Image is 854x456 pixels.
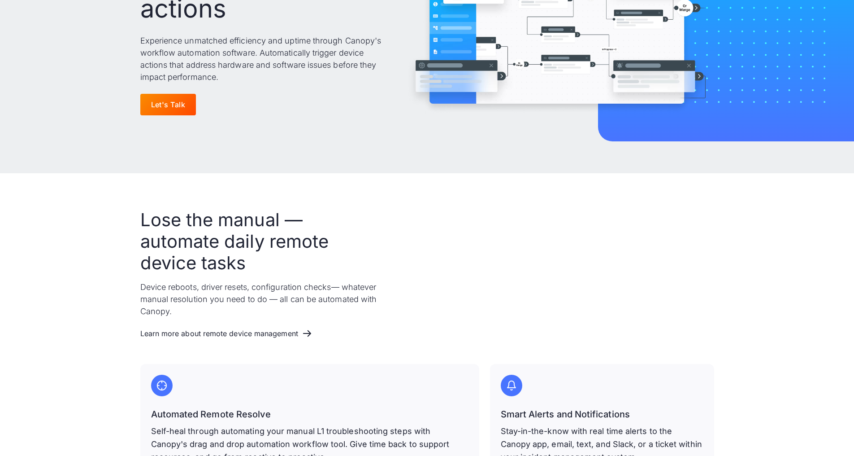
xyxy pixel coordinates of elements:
h2: Lose the manual — automate daily remote device tasks [140,209,384,274]
h3: Automated Remote Resolve [151,407,468,421]
p: Experience unmatched efficiency and uptime through Canopy's workflow automation software. Automat... [140,35,387,83]
p: Device reboots, driver resets, configuration checks— whatever manual resolution you need to do — ... [140,281,384,317]
h3: Smart Alerts and Notifications [501,407,703,421]
a: Let's Talk [140,94,196,115]
a: Learn more about remote device management [140,324,312,342]
div: Learn more about remote device management [140,329,298,338]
